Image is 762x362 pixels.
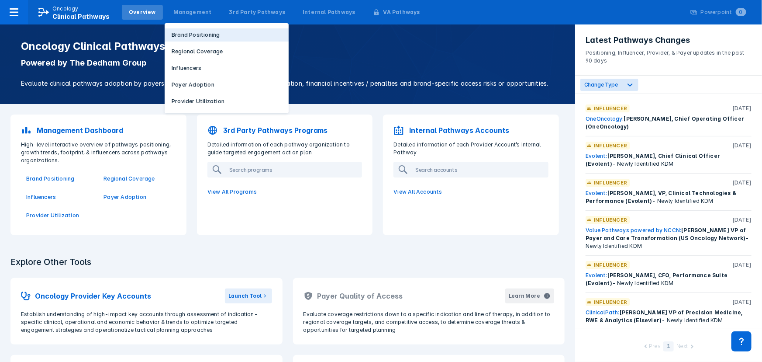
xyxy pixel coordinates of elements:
[166,5,219,20] a: Management
[103,193,170,201] a: Payer Adoption
[26,193,93,201] a: Influencers
[586,226,752,250] div: - Newly Identified KDM
[5,251,97,273] h3: Explore Other Tools
[21,310,272,334] p: Establish understanding of high-impact key accounts through assessment of indication-specific cli...
[732,179,752,187] p: [DATE]
[732,261,752,269] p: [DATE]
[586,190,607,196] a: Evolent:
[37,125,123,136] p: Management Dashboard
[223,125,328,136] p: 3rd Party Pathways Programs
[21,79,554,88] p: Evaluate clinical pathways adoption by payers and providers, implementation sophistication, finan...
[225,289,272,303] button: Launch Tool
[296,5,362,20] a: Internal Pathways
[594,298,627,306] p: Influencer
[732,142,752,150] p: [DATE]
[202,183,368,201] a: View All Programs
[586,309,752,324] div: - Newly Identified KDM
[165,78,289,91] button: Payer Adoption
[586,152,752,168] div: - Newly Identified KDM
[388,183,554,201] a: View All Accounts
[676,342,688,352] div: Next
[202,120,368,141] a: 3rd Party Pathways Programs
[509,292,540,300] div: Learn More
[505,289,554,303] button: Learn More
[228,292,262,300] div: Launch Tool
[173,8,212,16] div: Management
[222,5,293,20] a: 3rd Party Pathways
[26,175,93,183] a: Brand Positioning
[388,120,554,141] a: Internal Pathways Accounts
[165,45,289,58] a: Regional Coverage
[165,28,289,42] button: Brand Positioning
[229,8,286,16] div: 3rd Party Pathways
[52,13,110,20] span: Clinical Pathways
[21,58,554,68] p: Powered by The Dedham Group
[586,309,620,316] a: ClinicalPath:
[594,142,627,150] p: Influencer
[16,141,181,164] p: High-level interactive overview of pathways positioning, growth trends, footprint, & influencers ...
[122,5,163,20] a: Overview
[21,40,554,52] h1: Oncology Clinical Pathways Tool
[586,45,752,65] p: Positioning, Influencer, Provider, & Payer updates in the past 90 days
[172,31,220,39] p: Brand Positioning
[732,298,752,306] p: [DATE]
[172,64,201,72] p: Influencers
[586,115,624,122] a: OneOncology:
[202,141,368,157] p: Detailed information of each pathway organization to guide targeted engagement action plan
[586,272,728,286] span: [PERSON_NAME], CFO, Performance Suite (Evolent)
[649,342,661,352] div: Prev
[586,115,752,131] div: -
[172,97,224,105] p: Provider Utilization
[586,309,742,324] span: [PERSON_NAME] VP of Precision Medicine, RWE & Analytics (Elsevier)
[165,62,289,75] button: Influencers
[172,81,214,89] p: Payer Adoption
[303,8,355,16] div: Internal Pathways
[317,291,403,301] h2: Payer Quality of Access
[594,216,627,224] p: Influencer
[26,212,93,219] a: Provider Utilization
[584,81,618,88] span: Change Type
[731,331,752,352] div: Contact Support
[586,272,607,278] a: Evolent:
[16,120,181,141] a: Management Dashboard
[586,190,736,204] span: [PERSON_NAME], VP, Clinical Technologies & Performance (Evolent)
[103,175,170,183] a: Regional Coverage
[52,5,79,13] p: Oncology
[663,341,674,352] div: 1
[586,271,752,287] div: - Newly Identified KDM
[586,115,744,130] span: [PERSON_NAME], Chief Operating Officer (OneOncology)
[412,163,548,177] input: Search accounts
[129,8,156,16] div: Overview
[732,104,752,112] p: [DATE]
[594,104,627,112] p: Influencer
[165,95,289,108] button: Provider Utilization
[594,261,627,269] p: Influencer
[226,163,362,177] input: Search programs
[172,48,223,56] p: Regional Coverage
[586,35,752,45] h3: Latest Pathways Changes
[586,189,752,205] div: - Newly Identified KDM
[701,8,746,16] div: Powerpoint
[732,216,752,224] p: [DATE]
[586,227,681,233] a: Value Pathways powered by NCCN:
[409,125,509,136] p: Internal Pathways Accounts
[736,8,746,16] span: 0
[594,179,627,187] p: Influencer
[388,141,554,157] p: Detailed information of each Provider Account’s Internal Pathway
[35,291,151,301] h2: Oncology Provider Key Accounts
[586,153,720,167] span: [PERSON_NAME], Chief Clinical Officer (Evolent)
[586,153,607,159] a: Evolent:
[303,310,555,334] p: Evaluate coverage restrictions down to a specific indication and line of therapy, in addition to ...
[383,8,420,16] div: VA Pathways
